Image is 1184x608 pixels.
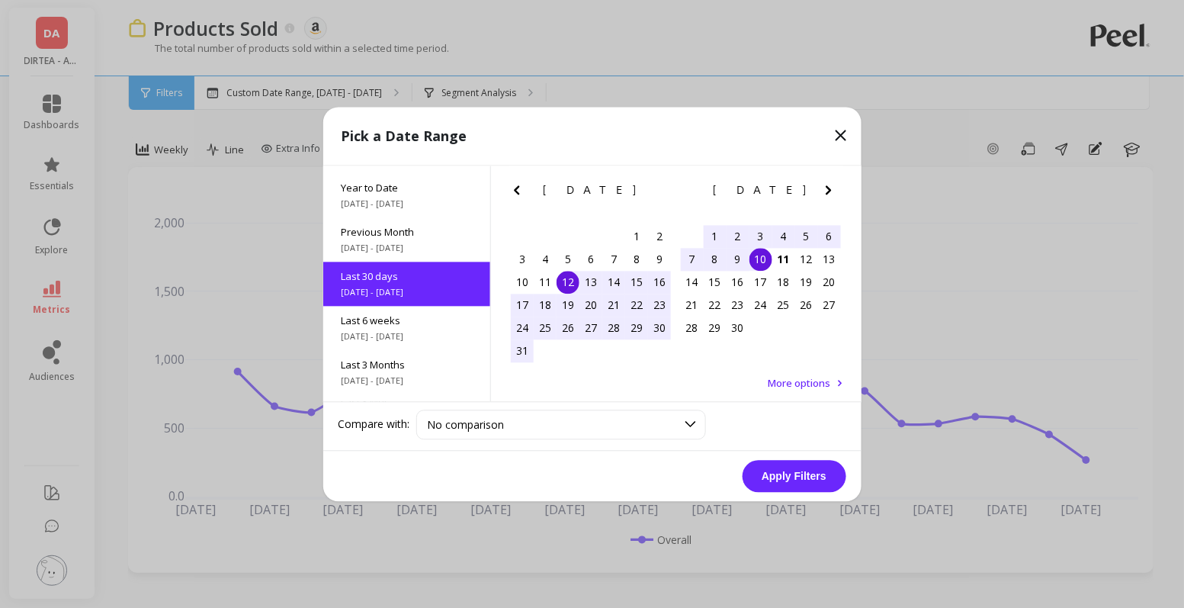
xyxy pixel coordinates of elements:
[625,271,648,294] div: Choose Friday, August 15th, 2025
[543,184,638,196] span: [DATE]
[511,339,534,362] div: Choose Sunday, August 31st, 2025
[677,181,701,205] button: Previous Month
[342,125,467,146] p: Pick a Date Range
[625,294,648,317] div: Choose Friday, August 22nd, 2025
[704,271,727,294] div: Choose Monday, September 15th, 2025
[534,317,557,339] div: Choose Monday, August 25th, 2025
[602,294,625,317] div: Choose Thursday, August 21st, 2025
[795,271,818,294] div: Choose Friday, September 19th, 2025
[743,460,846,492] button: Apply Filters
[511,317,534,339] div: Choose Sunday, August 24th, 2025
[342,375,472,387] span: [DATE] - [DATE]
[727,271,749,294] div: Choose Tuesday, September 16th, 2025
[342,242,472,254] span: [DATE] - [DATE]
[795,225,818,248] div: Choose Friday, September 5th, 2025
[428,417,505,432] span: No comparison
[557,271,579,294] div: Choose Tuesday, August 12th, 2025
[579,317,602,339] div: Choose Wednesday, August 27th, 2025
[648,225,671,248] div: Choose Saturday, August 2nd, 2025
[648,294,671,317] div: Choose Saturday, August 23rd, 2025
[749,271,772,294] div: Choose Wednesday, September 17th, 2025
[534,271,557,294] div: Choose Monday, August 11th, 2025
[579,271,602,294] div: Choose Wednesday, August 13th, 2025
[579,248,602,271] div: Choose Wednesday, August 6th, 2025
[342,358,472,372] span: Last 3 Months
[768,376,831,390] span: More options
[749,294,772,317] div: Choose Wednesday, September 24th, 2025
[602,248,625,271] div: Choose Thursday, August 7th, 2025
[511,271,534,294] div: Choose Sunday, August 10th, 2025
[511,294,534,317] div: Choose Sunday, August 17th, 2025
[579,294,602,317] div: Choose Wednesday, August 20th, 2025
[339,417,410,433] label: Compare with:
[342,198,472,210] span: [DATE] - [DATE]
[342,225,472,239] span: Previous Month
[727,294,749,317] div: Choose Tuesday, September 23rd, 2025
[625,225,648,248] div: Choose Friday, August 1st, 2025
[511,248,534,271] div: Choose Sunday, August 3rd, 2025
[511,225,671,362] div: month 2025-08
[342,181,472,195] span: Year to Date
[342,286,472,298] span: [DATE] - [DATE]
[818,248,841,271] div: Choose Saturday, September 13th, 2025
[704,294,727,317] div: Choose Monday, September 22nd, 2025
[772,271,795,294] div: Choose Thursday, September 18th, 2025
[818,271,841,294] div: Choose Saturday, September 20th, 2025
[749,248,772,271] div: Choose Wednesday, September 10th, 2025
[795,294,818,317] div: Choose Friday, September 26th, 2025
[534,294,557,317] div: Choose Monday, August 18th, 2025
[818,294,841,317] div: Choose Saturday, September 27th, 2025
[534,248,557,271] div: Choose Monday, August 4th, 2025
[772,294,795,317] div: Choose Thursday, September 25th, 2025
[681,225,841,339] div: month 2025-09
[648,248,671,271] div: Choose Saturday, August 9th, 2025
[772,225,795,248] div: Choose Thursday, September 4th, 2025
[508,181,532,205] button: Previous Month
[772,248,795,271] div: Choose Thursday, September 11th, 2025
[681,294,704,317] div: Choose Sunday, September 21st, 2025
[713,184,808,196] span: [DATE]
[342,314,472,327] span: Last 6 weeks
[602,317,625,339] div: Choose Thursday, August 28th, 2025
[795,248,818,271] div: Choose Friday, September 12th, 2025
[727,317,749,339] div: Choose Tuesday, September 30th, 2025
[602,271,625,294] div: Choose Thursday, August 14th, 2025
[681,317,704,339] div: Choose Sunday, September 28th, 2025
[648,317,671,339] div: Choose Saturday, August 30th, 2025
[625,248,648,271] div: Choose Friday, August 8th, 2025
[648,271,671,294] div: Choose Saturday, August 16th, 2025
[650,181,674,205] button: Next Month
[704,317,727,339] div: Choose Monday, September 29th, 2025
[342,269,472,283] span: Last 30 days
[557,294,579,317] div: Choose Tuesday, August 19th, 2025
[704,248,727,271] div: Choose Monday, September 8th, 2025
[681,248,704,271] div: Choose Sunday, September 7th, 2025
[625,317,648,339] div: Choose Friday, August 29th, 2025
[818,225,841,248] div: Choose Saturday, September 6th, 2025
[681,271,704,294] div: Choose Sunday, September 14th, 2025
[557,248,579,271] div: Choose Tuesday, August 5th, 2025
[704,225,727,248] div: Choose Monday, September 1st, 2025
[727,225,749,248] div: Choose Tuesday, September 2nd, 2025
[749,225,772,248] div: Choose Wednesday, September 3rd, 2025
[727,248,749,271] div: Choose Tuesday, September 9th, 2025
[557,317,579,339] div: Choose Tuesday, August 26th, 2025
[820,181,844,205] button: Next Month
[342,330,472,343] span: [DATE] - [DATE]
